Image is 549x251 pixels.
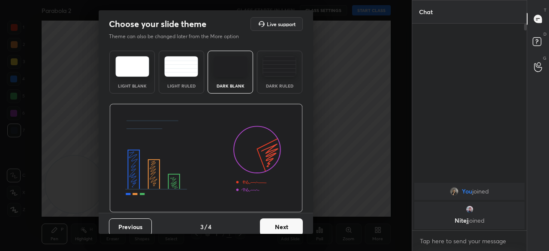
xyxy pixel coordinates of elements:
img: 2521f5d2549f4815be32dd30f02c338e.jpg [465,205,474,214]
h2: Choose your slide theme [109,18,206,30]
p: Theme can also be changed later from the More option [109,33,248,40]
p: D [543,31,546,37]
img: lightTheme.e5ed3b09.svg [115,56,149,77]
h4: / [205,222,207,231]
h4: 3 [200,222,204,231]
div: Dark Ruled [262,84,297,88]
div: Light Blank [115,84,149,88]
div: grid [412,181,527,231]
h4: 4 [208,222,211,231]
span: You [462,188,472,195]
img: darkTheme.f0cc69e5.svg [214,56,247,77]
img: lightRuledTheme.5fabf969.svg [164,56,198,77]
div: Light Ruled [164,84,199,88]
div: Dark Blank [213,84,247,88]
p: Nitej [419,217,519,224]
p: T [544,7,546,13]
span: joined [468,216,485,224]
button: Previous [109,218,152,236]
h5: Live support [267,21,296,27]
span: joined [472,188,489,195]
button: Next [260,218,303,236]
img: darkRuledTheme.de295e13.svg [262,56,296,77]
img: darkThemeBanner.d06ce4a2.svg [109,104,303,213]
img: 518721ee46394fa1bc4d5539d7907d7d.jpg [450,187,459,196]
p: G [543,55,546,61]
p: Chat [412,0,440,23]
